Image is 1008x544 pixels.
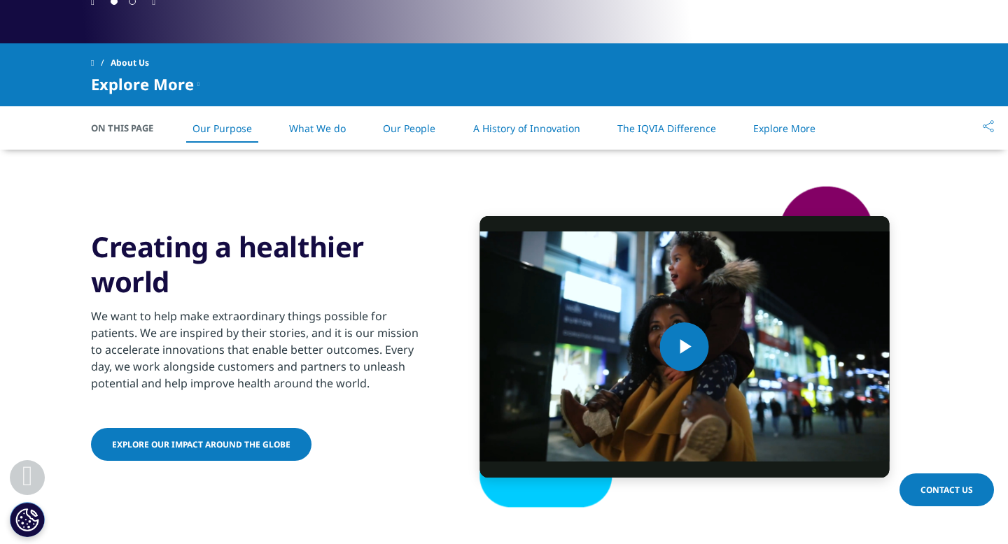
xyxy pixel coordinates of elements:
a: Our People [383,122,435,135]
a: Contact Us [899,473,994,506]
span: On This Page [91,121,168,135]
video-js: Video Player [479,216,889,478]
button: Cookies Settings [10,502,45,537]
span: Explore our impact around the globe [112,438,290,450]
img: shape-2.png [451,185,917,509]
a: Explore our impact around the globe [91,428,311,461]
h3: Creating a healthier world [91,229,430,299]
a: Explore More [753,122,815,135]
span: Contact Us [920,484,973,496]
a: Our Purpose [192,122,252,135]
span: About Us [111,50,149,76]
a: What We do [289,122,346,135]
span: Explore More [91,76,194,92]
p: We want to help make extraordinary things possible for patients. We are inspired by their stories... [91,308,430,400]
button: Play Video [660,322,709,371]
a: The IQVIA Difference [617,122,716,135]
a: A History of Innovation [473,122,580,135]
